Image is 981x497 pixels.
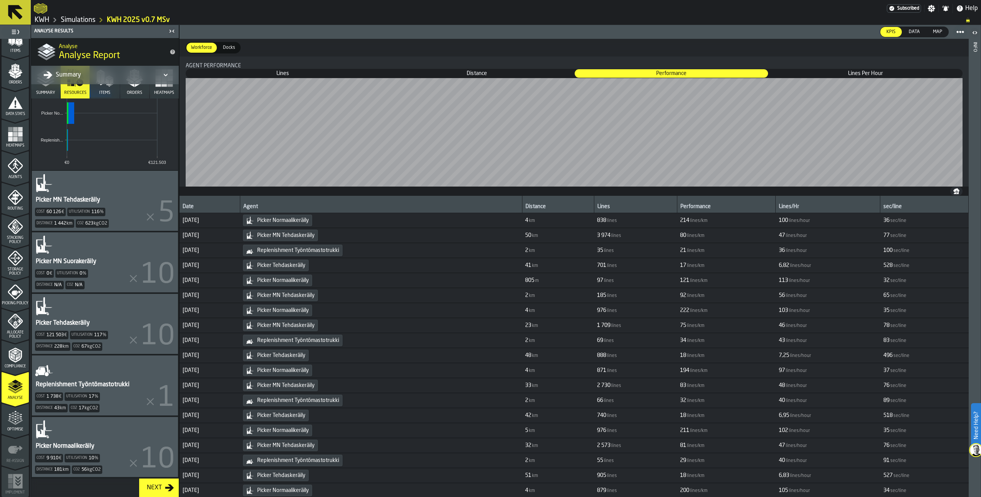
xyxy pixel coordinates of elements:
div: Distance [35,281,64,289]
div: 60 126 [47,209,61,215]
div: 0 [47,271,49,276]
span: lines/km [687,248,705,254]
span: FormattedValue [525,232,539,238]
div: Picker Normaalikeräily [243,215,312,226]
label: button-switch-multi-Performance [574,69,768,78]
span: FormattedValue [525,247,536,254]
div: Distance [525,203,591,211]
span: 32 [883,277,890,284]
span: 97 [597,277,603,284]
div: Picker MN Tehdaskeräily [35,195,101,205]
span: FormattedValue [779,292,808,299]
li: menu Compliance [2,340,29,371]
span: Subscribed [897,6,919,11]
span: 77 [883,232,890,238]
span: FormattedValue [597,217,618,223]
span: lines/km [687,233,705,238]
span: lines/hour [789,218,810,223]
a: link-to-/wh/i/4fb45246-3b77-4bb5-b880-c337c3c5facb/simulations/d63f02dc-a484-4bd6-ad07-ac139420266a [107,16,170,24]
li: menu Analyse [2,372,29,402]
span: Summary [36,90,55,95]
nav: Breadcrumb [34,15,978,25]
div: Replenishment Työntömastotrukki [243,335,343,346]
div: Utilisation [70,331,108,339]
span: FormattedValue [883,277,907,284]
span: FormattedValue [883,292,907,299]
header: Info [969,25,981,497]
div: Picker MN Tehdaskeräily [243,380,318,391]
li: menu Allocate Policy [2,309,29,339]
span: Heatmaps [154,90,174,95]
label: button-switch-multi-Docks [218,42,241,53]
div: thumb [880,27,902,37]
span: Picker Normaalikeräily [257,307,309,314]
span: 5 [158,200,175,228]
div: Picker Normaalikeräily [243,485,312,496]
span: FormattedValue [597,307,618,314]
span: 36 [883,217,890,223]
span: Stacking Policy [2,236,29,244]
text: Replenish... [41,138,63,142]
text: €121,503 [148,160,166,165]
span: Picker Tehdaskeräily [257,262,305,269]
span: Workforce [188,44,215,51]
span: Allocate Policy [2,330,29,339]
div: Distance [35,404,68,412]
span: 2 [525,292,528,299]
span: € [50,271,52,276]
span: sec/line [890,278,906,284]
span: km [532,263,538,269]
span: FormattedValue [883,262,910,269]
label: Cost [37,271,45,275]
span: FormattedValue [525,307,536,314]
div: Picker Normaalikeräily [243,425,312,436]
span: FormattedValue [680,247,705,254]
span: Lines [186,70,379,77]
div: AgentStatItem-Picker MN Suorakeräily [32,232,178,292]
div: Cost [35,208,66,216]
div: Title [186,63,963,69]
span: [DATE] [183,217,237,223]
label: button-toggle-Notifications [939,5,953,12]
span: 100 [779,217,788,223]
span: Optimise [2,427,29,432]
span: FormattedValue [883,247,910,254]
div: Utilisation [65,454,100,462]
a: link-to-/wh/i/4fb45246-3b77-4bb5-b880-c337c3c5facb [35,16,49,24]
div: Date [183,203,237,211]
div: Co2 [65,281,85,289]
label: button-toggle-Settings [924,5,938,12]
span: FormattedValue [525,277,540,284]
div: Replenishment Työntömastotrukki [243,245,343,256]
label: button-switch-multi-Map [926,27,949,37]
span: FormattedValue [779,262,812,269]
div: Performance [680,203,772,211]
span: FormattedValue [680,232,705,238]
span: 976 [597,307,606,314]
div: Lines/Hr [779,203,877,211]
span: Distance [381,70,573,77]
span: 17 [680,262,686,269]
label: button-toggle-Toggle Full Menu [2,27,29,37]
span: lines/hour [786,248,807,254]
div: Picker Normaalikeräily [243,275,312,286]
label: button-toggle-Open [969,27,980,40]
li: menu Storage Policy [2,245,29,276]
div: DropdownMenuValue-all-agents-summary [37,69,173,81]
div: thumb [218,43,240,53]
header: Analyse Results [31,25,179,38]
span: lines/hour [786,233,807,238]
div: N/A [54,282,62,288]
span: 2 [525,247,528,254]
span: Data Stats [2,112,29,116]
div: Picker MN Tehdaskeräily [243,440,318,451]
li: menu Re-assign [2,435,29,465]
span: sec/line [890,233,906,238]
span: lines/hour [790,263,811,269]
span: 214 [680,217,689,223]
span: FormattedValue [597,247,615,254]
label: button-switch-multi-Lines [186,69,380,78]
li: menu Optimise [2,403,29,434]
div: Utilisation [55,269,88,278]
span: Resources [64,90,86,95]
